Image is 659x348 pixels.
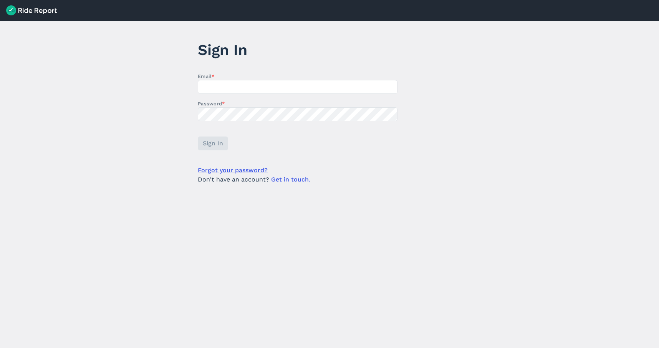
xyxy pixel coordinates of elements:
button: Sign In [198,137,228,150]
img: Ride Report [6,5,57,15]
span: Sign In [203,139,223,148]
a: Get in touch. [271,176,310,183]
label: Email [198,73,397,80]
a: Forgot your password? [198,166,268,175]
span: Don't have an account? [198,175,310,184]
h1: Sign In [198,39,397,60]
label: Password [198,100,397,107]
